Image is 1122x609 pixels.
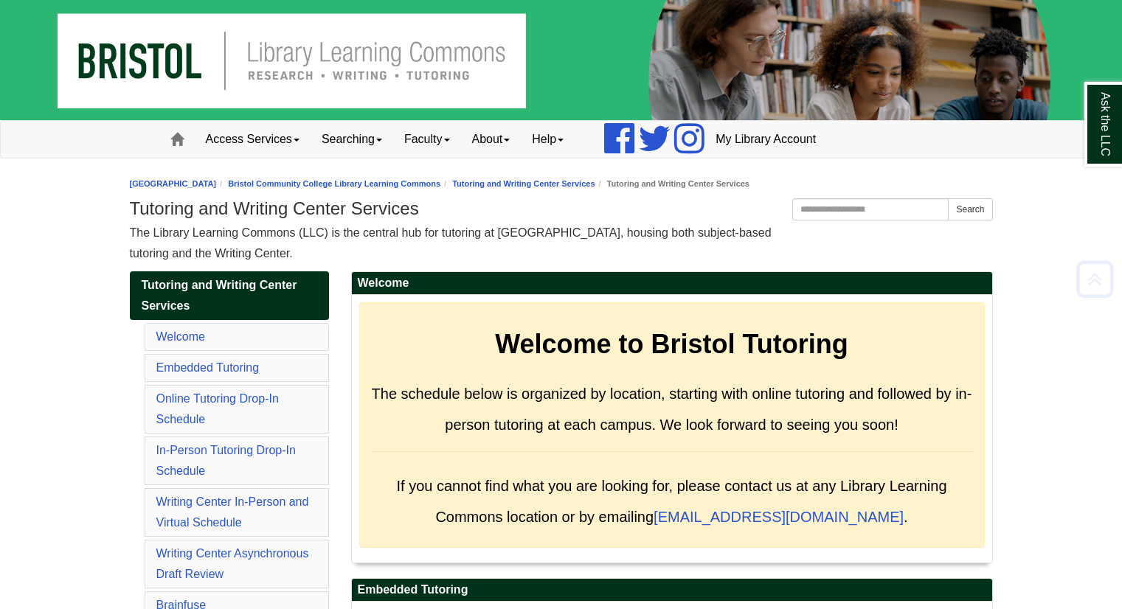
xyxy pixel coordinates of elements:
[396,478,946,525] span: If you cannot find what you are looking for, please contact us at any Library Learning Commons lo...
[495,329,848,359] strong: Welcome to Bristol Tutoring
[372,386,972,433] span: The schedule below is organized by location, starting with online tutoring and followed by in-per...
[142,279,297,312] span: Tutoring and Writing Center Services
[311,121,393,158] a: Searching
[130,179,217,188] a: [GEOGRAPHIC_DATA]
[156,444,296,477] a: In-Person Tutoring Drop-In Schedule
[352,579,992,602] h2: Embedded Tutoring
[130,226,772,260] span: The Library Learning Commons (LLC) is the central hub for tutoring at [GEOGRAPHIC_DATA], housing ...
[595,177,749,191] li: Tutoring and Writing Center Services
[1071,269,1118,289] a: Back to Top
[130,271,329,320] a: Tutoring and Writing Center Services
[156,495,309,529] a: Writing Center In-Person and Virtual Schedule
[704,121,827,158] a: My Library Account
[393,121,461,158] a: Faculty
[654,509,904,525] a: [EMAIL_ADDRESS][DOMAIN_NAME]
[948,198,992,220] button: Search
[130,177,993,191] nav: breadcrumb
[452,179,595,188] a: Tutoring and Writing Center Services
[156,392,279,425] a: Online Tutoring Drop-In Schedule
[228,179,440,188] a: Bristol Community College Library Learning Commons
[352,272,992,295] h2: Welcome
[195,121,311,158] a: Access Services
[461,121,522,158] a: About
[130,198,993,219] h1: Tutoring and Writing Center Services
[156,330,205,343] a: Welcome
[521,121,575,158] a: Help
[156,361,260,374] a: Embedded Tutoring
[156,547,309,580] a: Writing Center Asynchronous Draft Review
